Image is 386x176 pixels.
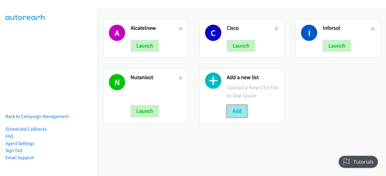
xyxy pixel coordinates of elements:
[301,25,317,41] h1: I
[227,74,279,81] h2: Add a new list
[5,155,34,160] a: Email Support
[131,40,159,52] button: Launch
[131,25,179,32] h2: Alcatelnew
[335,150,381,171] iframe: Checklist
[205,25,221,41] h1: C
[227,40,255,52] button: Launch
[323,25,371,32] h2: Inforsol
[227,25,275,32] h2: Cisco
[131,74,179,81] h2: Nutanixot
[131,105,159,117] button: Launch
[5,133,13,139] a: FAQ
[227,105,247,117] button: Add
[323,40,351,52] button: Launch
[109,74,125,90] h1: N
[109,25,125,41] h1: A
[227,83,279,100] p: Upload a New CSV File to Dial Down
[5,113,69,119] a: Back to Campaign Management
[5,147,22,153] a: Sign Out
[5,126,47,132] a: Scheduled Callbacks
[5,140,34,146] a: Agent Settings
